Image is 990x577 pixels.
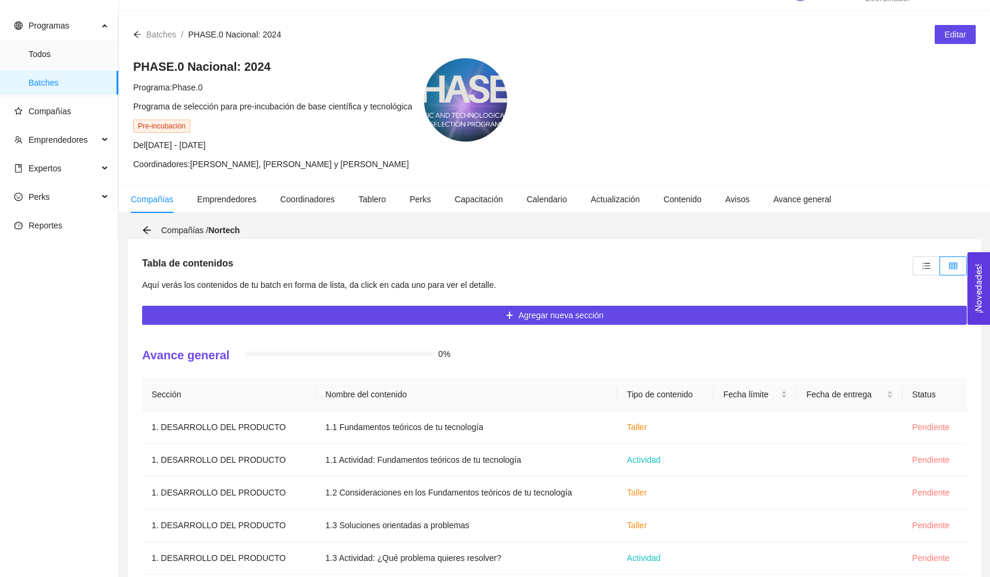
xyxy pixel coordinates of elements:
[29,221,62,230] span: Reportes
[410,195,431,204] span: Perks
[912,422,950,432] span: Pendiente
[142,444,316,476] td: 1. DESARROLLO DEL PRODUCTO
[527,195,567,204] span: Calendario
[912,553,950,563] span: Pendiente
[14,136,23,144] span: team
[455,195,503,204] span: Capacitación
[725,195,750,204] span: Avisos
[29,164,61,173] span: Expertos
[949,262,957,270] span: table
[912,520,950,530] span: Pendiente
[142,280,496,290] span: Aquí verás los contenidos de tu batch en forma de lista, da click en cada uno para ver el detalle.
[903,378,967,411] th: Status
[161,225,240,235] span: Compañías /
[617,378,714,411] th: Tipo de contenido
[29,135,88,145] span: Emprendedores
[29,106,71,116] span: Compañías
[197,195,257,204] span: Emprendedores
[142,306,967,325] button: plusAgregar nueva sección
[146,30,177,39] span: Batches
[29,21,69,30] span: Programas
[14,164,23,173] span: book
[359,195,386,204] span: Tablero
[29,71,109,95] span: Batches
[133,30,142,39] span: arrow-left
[142,411,316,444] td: 1. DESARROLLO DEL PRODUCTO
[774,195,831,204] span: Avance general
[935,25,976,44] button: Editar
[133,140,206,150] span: Del [DATE] - [DATE]
[142,509,316,542] td: 1. DESARROLLO DEL PRODUCTO
[806,388,884,401] span: Fecha de entrega
[944,28,966,41] span: Editar
[967,252,990,325] button: Open Feedback Widget
[590,195,640,204] span: Actualización
[142,225,152,235] span: arrow-left
[14,107,23,115] span: star
[14,221,23,230] span: dashboard
[133,102,412,111] span: Programa de selección para pre-incubación de base científica y tecnológica
[912,488,950,497] span: Pendiente
[505,311,514,321] span: plus
[29,192,50,202] span: Perks
[208,225,240,235] strong: Nortech
[14,21,23,30] span: global
[316,411,617,444] td: 1.1 Fundamentos teóricos de tu tecnología
[723,388,778,401] span: Fecha límite
[181,30,184,39] span: /
[627,553,661,563] span: Actividad
[316,378,617,411] th: Nombre del contenido
[133,120,190,133] span: Pre-incubación
[438,350,455,358] span: 0%
[188,30,281,39] span: PHASE.0 Nacional: 2024
[280,195,335,204] span: Coordinadores
[627,455,661,465] span: Actividad
[922,262,931,270] span: unordered-list
[142,378,316,411] th: Sección
[133,58,412,75] h4: PHASE.0 Nacional: 2024
[142,347,230,363] h4: Avance general
[29,42,109,66] span: Todos
[627,488,646,497] span: Taller
[133,159,409,169] span: Coordinadores: [PERSON_NAME], [PERSON_NAME] y [PERSON_NAME]
[133,83,203,92] span: Programa: Phase.0
[316,509,617,542] td: 1.3 Soluciones orientadas a problemas
[912,455,950,465] span: Pendiente
[627,422,646,432] span: Taller
[627,520,646,530] span: Taller
[316,444,617,476] td: 1.1 Actividad: Fundamentos teóricos de tu tecnología
[664,195,702,204] span: Contenido
[142,476,316,509] td: 1. DESARROLLO DEL PRODUCTO
[14,193,23,201] span: smile
[518,309,604,322] span: Agregar nueva sección
[131,195,174,204] span: Compañías
[316,476,617,509] td: 1.2 Consideraciones en los Fundamentos teóricos de tu tecnología
[316,542,617,575] td: 1.3 Actividad: ¿Qué problema quieres resolver?
[142,225,152,236] div: Volver
[142,542,316,575] td: 1. DESARROLLO DEL PRODUCTO
[142,256,234,271] h5: Tabla de contenidos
